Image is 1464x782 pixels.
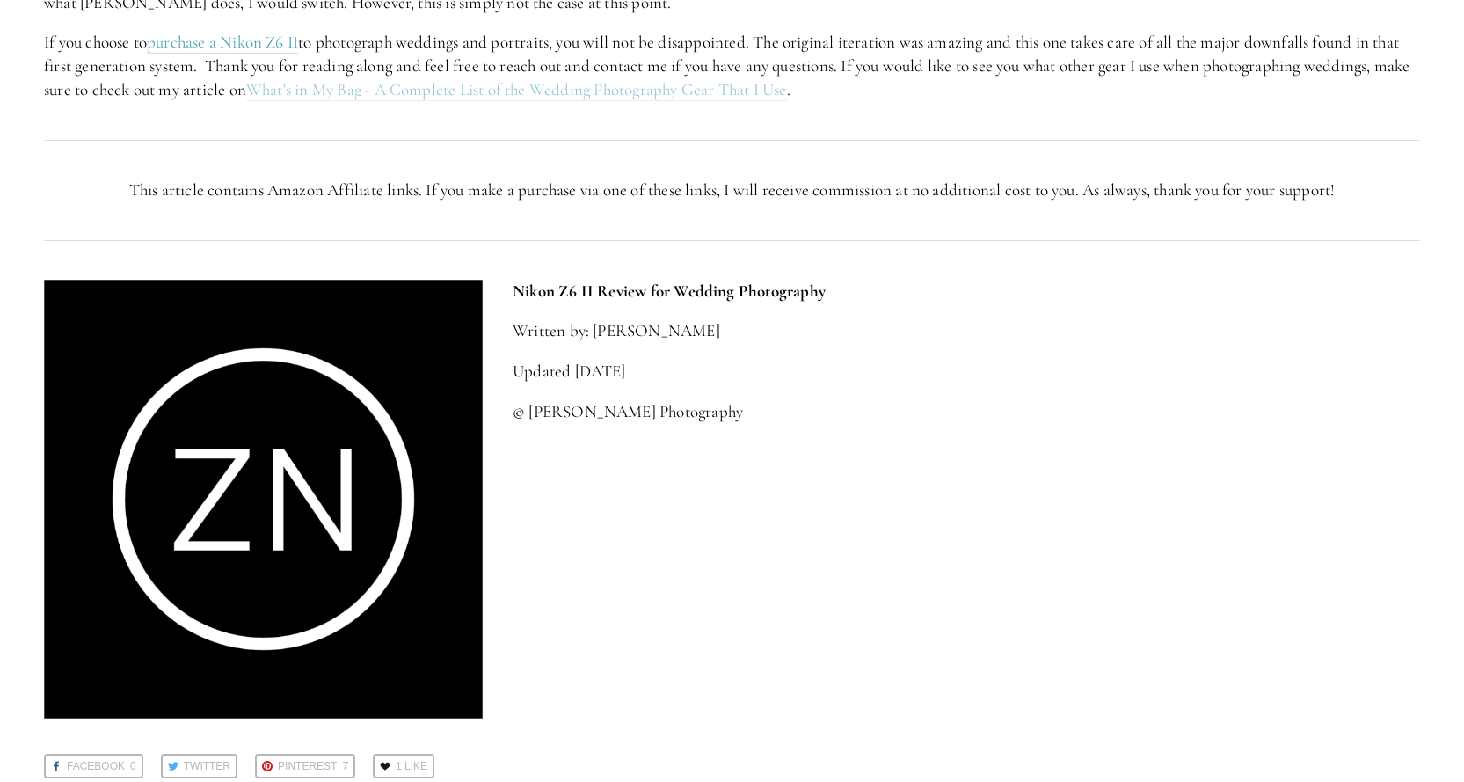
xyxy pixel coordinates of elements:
a: Facebook0 [44,754,143,778]
span: Pinterest [278,756,337,777]
a: What's in My Bag - A Complete List of the Wedding Photography Gear That I Use [246,79,787,101]
span: 7 [342,756,348,777]
a: 1 Like [373,754,434,778]
span: Facebook [67,756,125,777]
span: 0 [130,756,136,777]
span: 1 Like [396,756,427,777]
strong: Nikon Z6 II Review for Wedding Photography [513,281,826,301]
p: If you choose to to photograph weddings and portraits, you will not be disappointed. The original... [44,31,1420,101]
p: © [PERSON_NAME] Photography [513,400,1420,424]
img: zn-logo-01.png [44,280,483,719]
a: Pinterest7 [255,754,355,778]
p: Written by: [PERSON_NAME] [513,319,1420,343]
p: This article contains Amazon Affiliate links. If you make a purchase via one of these links, I wi... [44,179,1420,202]
p: Updated [DATE] [513,360,1420,384]
a: purchase a Nikon Z6 II [147,32,298,54]
span: Twitter [184,756,230,777]
a: Twitter [161,754,237,778]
